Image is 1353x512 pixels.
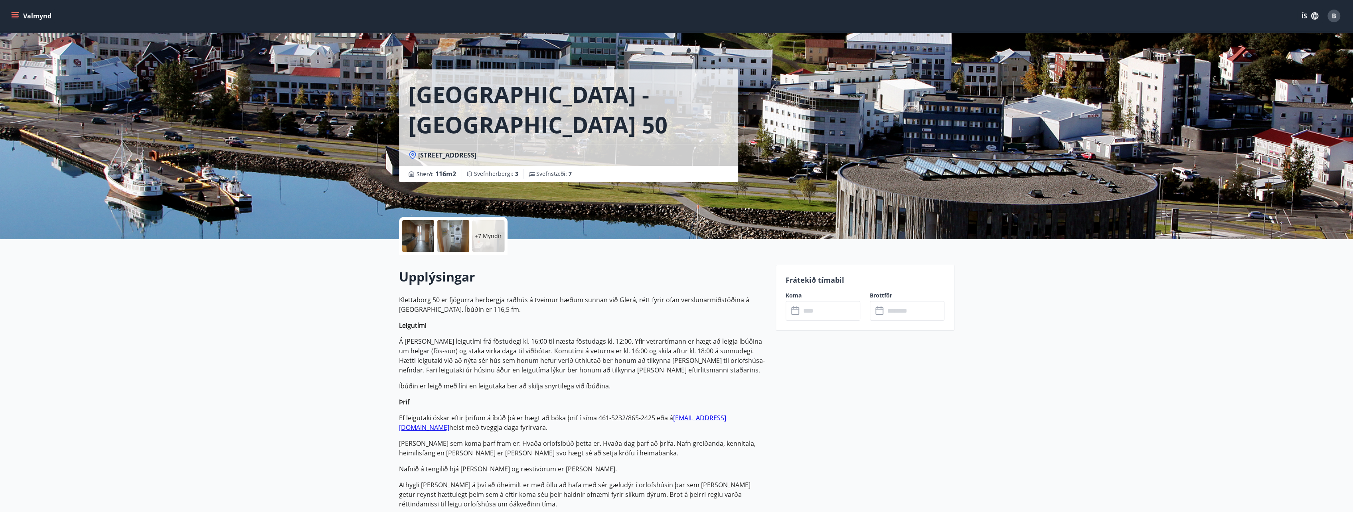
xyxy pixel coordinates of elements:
strong: Þrif [399,398,409,406]
p: Athygli [PERSON_NAME] á því að óheimilt er með öllu að hafa með sér gæludýr í orlofshúsin þar sem... [399,480,766,509]
span: B [1332,12,1336,20]
button: B [1324,6,1343,26]
button: ÍS [1297,9,1323,23]
h1: [GEOGRAPHIC_DATA] - [GEOGRAPHIC_DATA] 50 [409,79,729,140]
p: Nafnið á tengilið hjá [PERSON_NAME] og ræstivörum er [PERSON_NAME]. [399,464,766,474]
span: Svefnherbergi : [474,170,518,178]
span: 7 [569,170,572,177]
p: Á [PERSON_NAME] leigutími frá föstudegi kl. 16:00 til næsta föstudags kl. 12:00. Yfir vetrartíman... [399,337,766,375]
h2: Upplýsingar [399,268,766,286]
p: Íbúðin er leigð með líni en leigutaka ber að skilja snyrtilega við íbúðina. [399,381,766,391]
label: Brottför [870,291,944,299]
p: [PERSON_NAME] sem koma þarf fram er: Hvaða orlofsíbúð þetta er. Hvaða dag þarf að þrífa. Nafn gre... [399,439,766,458]
label: Koma [786,291,860,299]
span: Svefnstæði : [536,170,572,178]
p: Klettaborg 50 er fjögurra herbergja raðhús á tveimur hæðum sunnan við Glerá, rétt fyrir ofan vers... [399,295,766,314]
span: [STREET_ADDRESS] [418,151,476,160]
span: Stærð : [417,169,456,179]
button: menu [10,9,55,23]
span: 3 [515,170,518,177]
p: Ef leigutaki óskar eftir þrifum á íbúð þá er hægt að bóka þrif í síma 461-5232/865-2425 eða á hel... [399,413,766,432]
span: 116 m2 [435,169,456,178]
p: +7 Myndir [475,232,502,240]
p: Frátekið tímabil [786,275,944,285]
strong: Leigutími [399,321,427,330]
